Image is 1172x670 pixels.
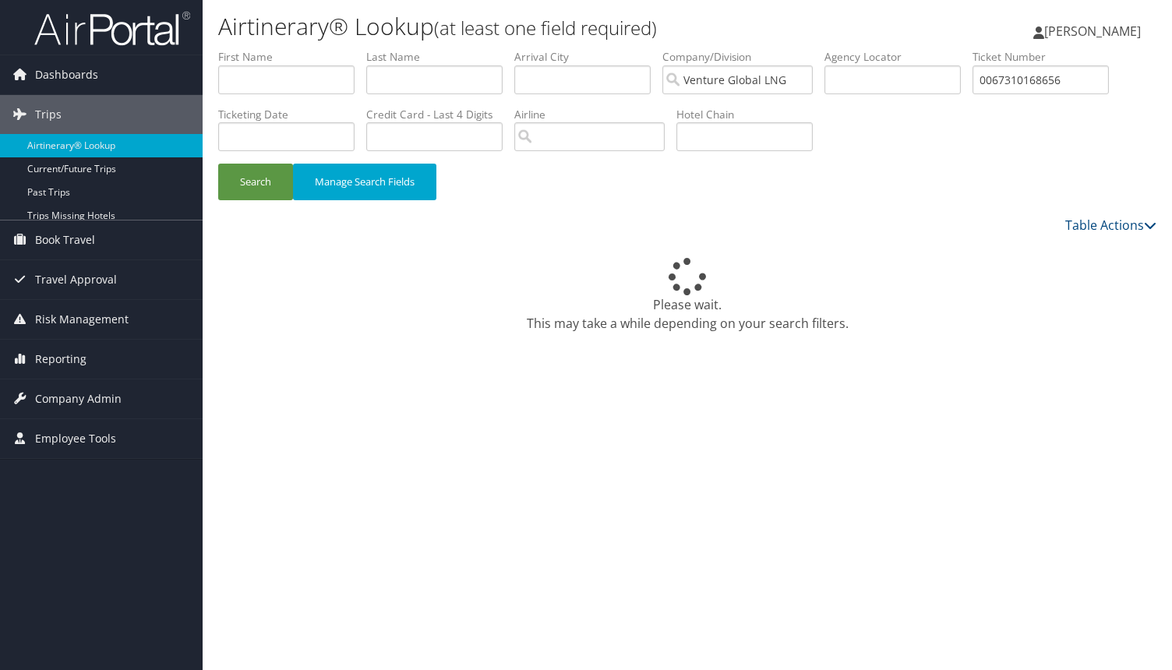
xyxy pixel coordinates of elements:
[218,164,293,200] button: Search
[35,340,86,379] span: Reporting
[35,260,117,299] span: Travel Approval
[366,49,514,65] label: Last Name
[34,10,190,47] img: airportal-logo.png
[35,220,95,259] span: Book Travel
[676,107,824,122] label: Hotel Chain
[218,107,366,122] label: Ticketing Date
[514,107,676,122] label: Airline
[1033,8,1156,55] a: [PERSON_NAME]
[218,258,1156,333] div: Please wait. This may take a while depending on your search filters.
[35,379,122,418] span: Company Admin
[366,107,514,122] label: Credit Card - Last 4 Digits
[973,49,1121,65] label: Ticket Number
[218,10,844,43] h1: Airtinerary® Lookup
[35,300,129,339] span: Risk Management
[662,49,824,65] label: Company/Division
[35,95,62,134] span: Trips
[35,419,116,458] span: Employee Tools
[434,15,657,41] small: (at least one field required)
[824,49,973,65] label: Agency Locator
[1044,23,1141,40] span: [PERSON_NAME]
[514,49,662,65] label: Arrival City
[1065,217,1156,234] a: Table Actions
[293,164,436,200] button: Manage Search Fields
[35,55,98,94] span: Dashboards
[218,49,366,65] label: First Name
